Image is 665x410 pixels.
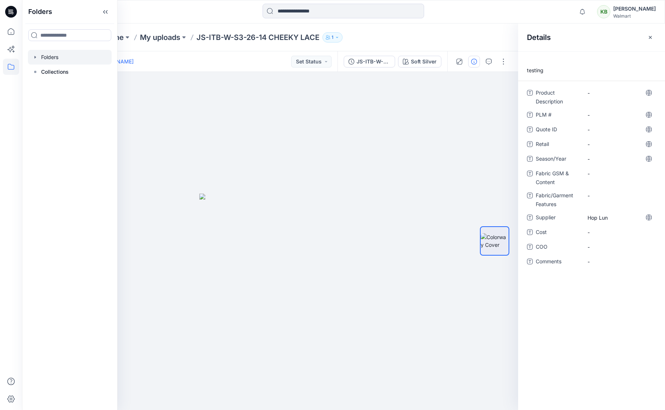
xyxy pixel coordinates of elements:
[588,214,651,222] span: Hop Lun
[344,56,395,67] button: JS-ITB-W-S3-26-14 CHEEKY LACE
[536,125,580,135] span: Quote ID
[536,169,580,187] span: Fabric GSM & Content
[588,228,651,236] span: -
[322,32,343,43] button: 1
[536,110,580,121] span: PLM #
[588,140,651,148] span: -
[199,194,341,410] img: eyJhbGciOiJIUzI1NiIsImtpZCI6IjAiLCJzbHQiOiJzZXMiLCJ0eXAiOiJKV1QifQ.eyJkYXRhIjp7InR5cGUiOiJzdG9yYW...
[398,56,441,67] button: Soft Silver
[481,233,509,249] img: Colorway Cover
[468,56,480,67] button: Details
[357,58,390,66] div: JS-ITB-W-S3-26-14 CHEEKY LACE
[536,257,580,267] span: Comments
[613,4,656,13] div: [PERSON_NAME]
[536,88,580,106] span: Product Description
[588,89,651,97] span: -
[588,111,651,119] span: -
[41,67,69,76] p: Collections
[332,33,333,41] p: 1
[588,243,651,251] span: -
[536,140,580,150] span: Retail
[196,32,319,43] p: JS-ITB-W-S3-26-14 CHEEKY LACE
[536,228,580,238] span: Cost
[518,66,665,75] p: testing
[588,170,651,177] span: -
[411,58,437,66] div: Soft Silver
[588,192,651,199] span: -
[536,191,580,209] span: Fabric/Garment Features
[536,242,580,253] span: COO
[588,155,651,163] span: -
[613,13,656,19] div: Walmart
[588,258,651,266] span: -
[536,154,580,165] span: Season/Year
[536,213,580,223] span: Supplier
[527,33,551,42] h2: Details
[597,5,610,18] div: KB
[140,32,180,43] a: My uploads
[588,126,651,133] span: -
